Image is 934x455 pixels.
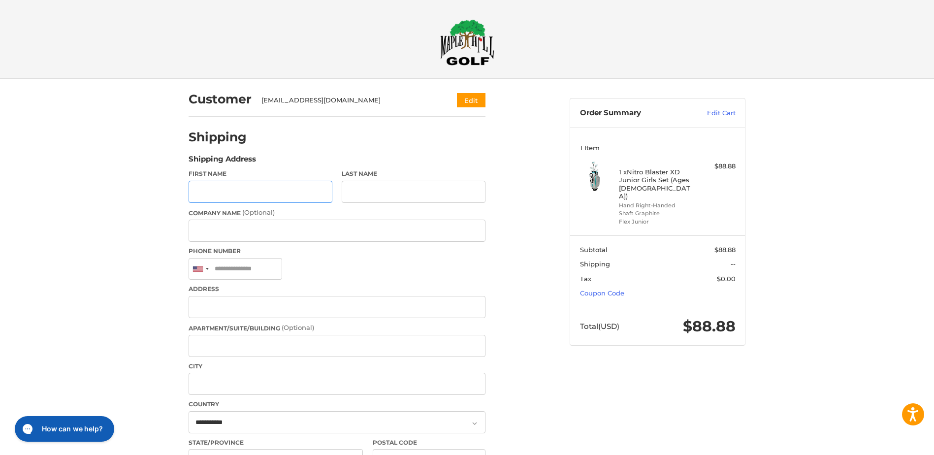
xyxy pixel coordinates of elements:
div: United States: +1 [189,259,212,280]
img: Maple Hill Golf [440,19,494,65]
button: Edit [457,93,485,107]
h2: Shipping [189,130,247,145]
span: $0.00 [717,275,736,283]
span: Subtotal [580,246,608,254]
label: First Name [189,169,332,178]
label: Apartment/Suite/Building [189,323,485,333]
h4: 1 x Nitro Blaster XD Junior Girls Set (Ages [DEMOGRAPHIC_DATA]) [619,168,694,200]
label: Phone Number [189,247,485,256]
div: [EMAIL_ADDRESS][DOMAIN_NAME] [261,96,438,105]
span: Total (USD) [580,322,619,331]
div: $88.88 [697,162,736,171]
label: Last Name [342,169,485,178]
h3: Order Summary [580,108,686,118]
span: $88.88 [714,246,736,254]
label: Company Name [189,208,485,218]
h2: Customer [189,92,252,107]
legend: Shipping Address [189,154,256,169]
h3: 1 Item [580,144,736,152]
span: -- [731,260,736,268]
label: Postal Code [373,438,486,447]
li: Shaft Graphite [619,209,694,218]
span: $88.88 [683,317,736,335]
span: Shipping [580,260,610,268]
iframe: Gorgias live chat messenger [10,413,117,445]
label: State/Province [189,438,363,447]
a: Edit Cart [686,108,736,118]
a: Coupon Code [580,289,624,297]
small: (Optional) [282,324,314,331]
small: (Optional) [242,208,275,216]
span: Tax [580,275,591,283]
label: Country [189,400,485,409]
label: City [189,362,485,371]
li: Flex Junior [619,218,694,226]
li: Hand Right-Handed [619,201,694,210]
label: Address [189,285,485,293]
